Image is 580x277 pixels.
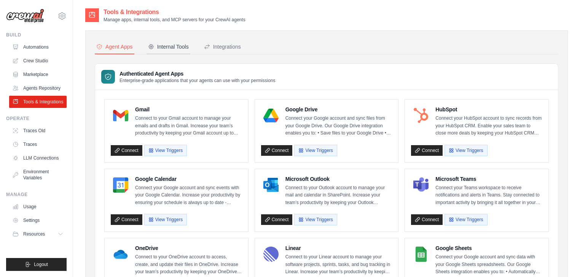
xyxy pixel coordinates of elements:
[9,166,67,184] a: Environment Variables
[6,9,44,23] img: Logo
[445,145,487,156] button: View Triggers
[147,40,190,54] button: Internal Tools
[9,228,67,240] button: Resources
[263,177,279,193] img: Microsoft Outlook Logo
[34,261,48,268] span: Logout
[135,115,242,137] p: Connect to your Gmail account to manage your emails and drafts in Gmail. Increase your team’s pro...
[95,40,134,54] button: Agent Apps
[411,214,443,225] a: Connect
[435,184,542,207] p: Connect your Teams workspace to receive notifications and alerts in Teams. Stay connected to impo...
[9,68,67,81] a: Marketplace
[9,214,67,226] a: Settings
[261,145,293,156] a: Connect
[111,145,142,156] a: Connect
[111,214,142,225] a: Connect
[285,253,392,276] p: Connect to your Linear account to manage your software projects, sprints, tasks, and bug tracking...
[113,177,128,193] img: Google Calendar Logo
[9,96,67,108] a: Tools & Integrations
[411,145,443,156] a: Connect
[261,214,293,225] a: Connect
[285,184,392,207] p: Connect to your Outlook account to manage your mail and calendar in SharePoint. Increase your tea...
[285,175,392,183] h4: Microsoft Outlook
[120,70,276,78] h3: Authenticated Agent Apps
[413,247,429,262] img: Google Sheets Logo
[435,106,542,113] h4: HubSpot
[413,177,429,193] img: Microsoft Teams Logo
[445,214,487,225] button: View Triggers
[113,108,128,123] img: Gmail Logo
[144,214,187,225] button: View Triggers
[6,116,67,122] div: Operate
[104,17,245,23] p: Manage apps, internal tools, and MCP servers for your CrewAI agents
[113,247,128,262] img: OneDrive Logo
[23,231,45,237] span: Resources
[6,258,67,271] button: Logout
[120,78,276,84] p: Enterprise-grade applications that your agents can use with your permissions
[96,43,133,51] div: Agent Apps
[135,244,242,252] h4: OneDrive
[435,115,542,137] p: Connect your HubSpot account to sync records from your HubSpot CRM. Enable your sales team to clo...
[204,43,241,51] div: Integrations
[435,244,542,252] h4: Google Sheets
[285,106,392,113] h4: Google Drive
[104,8,245,17] h2: Tools & Integrations
[9,152,67,164] a: LLM Connections
[9,82,67,94] a: Agents Repository
[413,108,429,123] img: HubSpot Logo
[435,175,542,183] h4: Microsoft Teams
[6,192,67,198] div: Manage
[263,247,279,262] img: Linear Logo
[135,184,242,207] p: Connect your Google account and sync events with your Google Calendar. Increase your productivity...
[263,108,279,123] img: Google Drive Logo
[135,175,242,183] h4: Google Calendar
[9,201,67,213] a: Usage
[294,214,337,225] button: View Triggers
[6,32,67,38] div: Build
[135,106,242,113] h4: Gmail
[285,115,392,137] p: Connect your Google account and sync files from your Google Drive. Our Google Drive integration e...
[144,145,187,156] button: View Triggers
[148,43,189,51] div: Internal Tools
[9,125,67,137] a: Traces Old
[294,145,337,156] button: View Triggers
[435,253,542,276] p: Connect your Google account and sync data with your Google Sheets spreadsheets. Our Google Sheets...
[135,253,242,276] p: Connect to your OneDrive account to access, create, and update their files in OneDrive. Increase ...
[9,55,67,67] a: Crew Studio
[9,41,67,53] a: Automations
[202,40,242,54] button: Integrations
[9,138,67,150] a: Traces
[285,244,392,252] h4: Linear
